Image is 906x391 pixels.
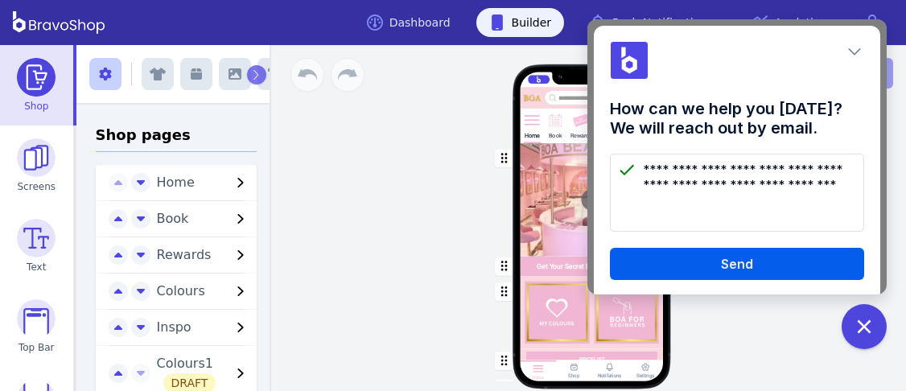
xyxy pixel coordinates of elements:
a: Analytics [739,8,838,37]
span: Colours [157,283,205,298]
span: Colours1 [157,356,216,390]
img: BravoShop [13,11,105,34]
button: Book [150,209,257,228]
button: Inspo [150,318,257,337]
h3: Shop pages [96,124,257,152]
div: Settings [636,372,654,378]
div: Home [533,375,543,380]
span: Rewards [157,247,212,262]
button: Get Your Secret Discount Code Here [520,256,663,276]
div: Shop [568,372,579,378]
button: Rewards [150,245,257,265]
span: Shop [24,100,48,113]
button: Colours [150,282,257,301]
div: Notifations [598,372,622,378]
a: Builder [476,8,565,37]
span: Inspo [157,319,191,335]
span: Top Bar [19,341,55,354]
span: Home [157,175,195,190]
a: Dashboard [354,8,463,37]
div: Home [524,131,539,138]
a: Push Notifications [577,8,726,37]
span: Text [27,261,46,274]
button: PRICELIST [520,348,663,372]
span: Book [157,211,189,226]
div: Rewards [570,131,591,138]
div: Book [548,131,562,138]
button: Home [150,173,257,192]
span: Screens [18,180,56,193]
